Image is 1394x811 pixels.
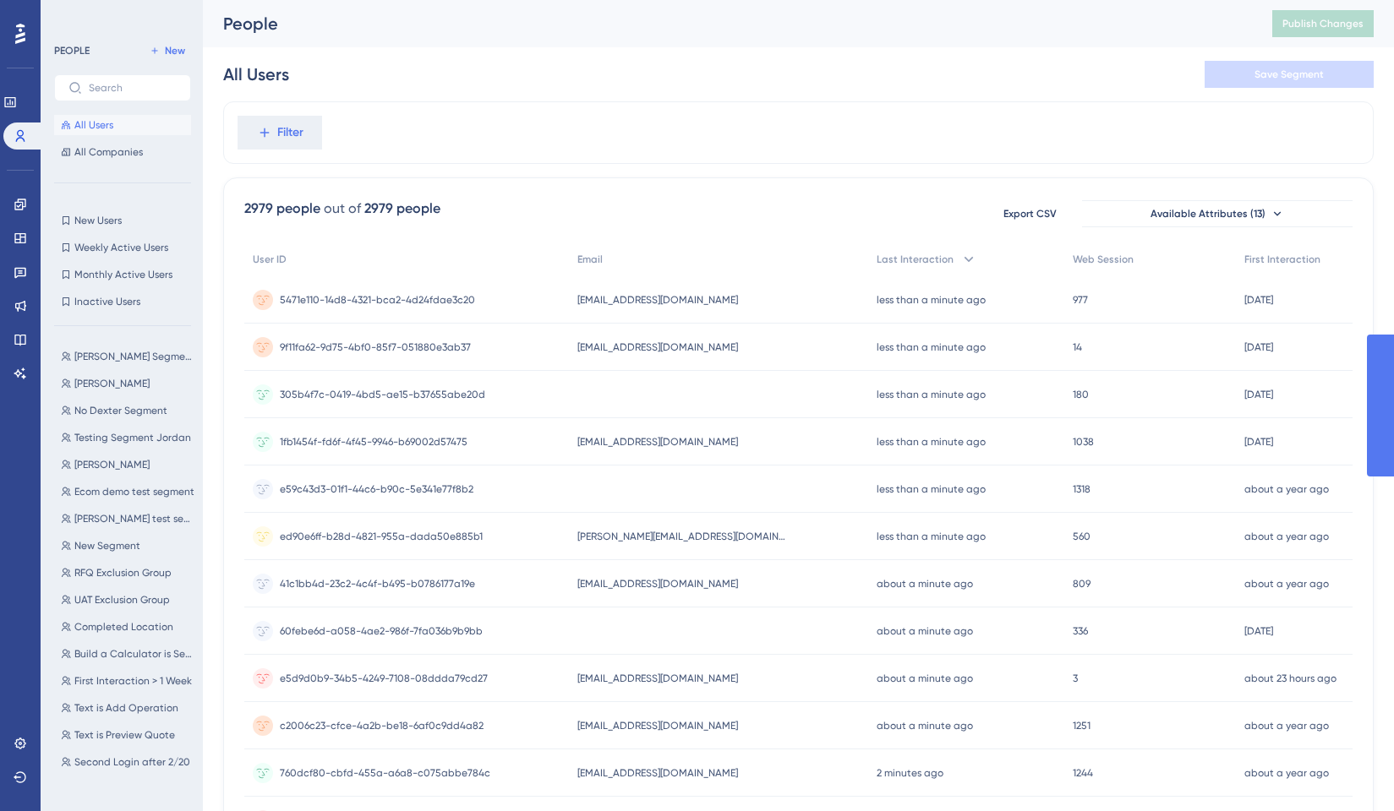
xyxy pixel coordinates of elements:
span: Publish Changes [1282,17,1364,30]
span: User ID [253,253,287,266]
span: Export CSV [1003,207,1057,220]
span: 5471e110-14d8-4321-bca2-4d24fdae3c20 [280,293,475,307]
span: New [165,44,185,57]
button: Second Login after 2/20 [54,752,201,772]
span: Web Session [1073,253,1134,266]
span: All Users [74,118,113,132]
button: Monthly Active Users [54,264,191,285]
time: less than a minute ago [877,294,986,306]
button: RFQ Exclusion Group [54,563,201,583]
span: First Interaction > 1 Week [74,674,192,688]
div: 2979 people [364,199,440,219]
span: Monthly Active Users [74,268,172,281]
span: Completed Location [74,620,173,634]
button: [PERSON_NAME] test segment [54,509,201,529]
span: [EMAIL_ADDRESS][DOMAIN_NAME] [577,435,738,449]
time: about a minute ago [877,625,973,637]
div: out of [324,199,361,219]
span: 60febe6d-a058-4ae2-986f-7fa036b9b9bb [280,624,483,638]
span: 1fb1454f-fd6f-4f45-9946-b69002d57475 [280,435,467,449]
input: Search [89,82,177,94]
span: e59c43d3-01f1-44c6-b90c-5e341e77f8b2 [280,482,473,496]
time: less than a minute ago [877,483,986,495]
time: about a year ago [1244,578,1329,590]
span: [PERSON_NAME] [74,458,150,471]
span: Last Interaction [877,253,954,266]
span: [PERSON_NAME] Segment [74,350,194,363]
button: Completed Location [54,617,201,637]
span: 560 [1073,530,1091,543]
button: Ecom demo test segment [54,482,201,502]
span: 1038 [1073,435,1094,449]
button: Publish Changes [1272,10,1374,37]
span: First Interaction [1244,253,1320,266]
span: 9f11fa62-9d75-4bf0-85f7-051880e3ab37 [280,340,471,354]
span: 336 [1073,624,1088,638]
button: Testing Segment Jordan [54,427,201,448]
span: [EMAIL_ADDRESS][DOMAIN_NAME] [577,766,738,780]
span: [EMAIL_ADDRESS][DOMAIN_NAME] [577,293,738,307]
time: about a minute ago [877,578,973,590]
time: [DATE] [1244,341,1273,353]
button: Save Segment [1205,61,1374,88]
button: New Users [54,210,191,231]
div: PEOPLE [54,44,90,57]
button: No Dexter Segment [54,400,201,421]
button: All Companies [54,142,191,162]
button: New Segment [54,536,201,556]
div: 2979 people [244,199,320,219]
span: Inactive Users [74,295,140,308]
time: about a minute ago [877,672,973,684]
button: [PERSON_NAME] [54,454,201,475]
button: Inactive Users [54,291,191,312]
span: 3 [1073,672,1078,685]
button: All Users [54,115,191,135]
time: about a year ago [1244,720,1329,732]
span: Filter [277,122,303,143]
iframe: UserGuiding AI Assistant Launcher [1323,744,1374,795]
span: Ecom demo test segment [74,485,194,498]
button: [PERSON_NAME] [54,373,201,394]
time: less than a minute ago [877,389,986,400]
span: 41c1bb4d-23c2-4c4f-b495-b0786177a19e [280,577,475,591]
time: [DATE] [1244,389,1273,400]
button: Filter [238,116,322,150]
span: ed90e6ff-b28d-4821-955a-dada50e885b1 [280,530,483,543]
span: Available Attributes (13) [1151,207,1266,220]
span: 1318 [1073,482,1091,496]
span: Text is Add Operation [74,701,178,715]
span: 977 [1073,293,1088,307]
span: c2006c23-cfce-4a2b-be18-6af0c9dd4a82 [280,719,484,732]
span: 1251 [1073,719,1091,732]
time: less than a minute ago [877,436,986,448]
span: Build a Calculator is Seen [74,647,194,661]
span: No Dexter Segment [74,404,167,417]
time: about a minute ago [877,720,973,732]
span: 760dcf80-cbfd-455a-a6a8-c075abbe784c [280,766,490,780]
span: New Users [74,214,122,227]
span: Second Login after 2/20 [74,755,190,769]
span: [EMAIL_ADDRESS][DOMAIN_NAME] [577,340,738,354]
span: [EMAIL_ADDRESS][DOMAIN_NAME] [577,719,738,732]
button: UAT Exclusion Group [54,590,201,610]
button: Export CSV [987,200,1072,227]
button: Text is Add Operation [54,698,201,718]
span: 14 [1073,340,1082,354]
button: Weekly Active Users [54,237,191,258]
time: 2 minutes ago [877,767,943,779]
span: RFQ Exclusion Group [74,566,172,580]
span: 180 [1073,388,1089,401]
button: [PERSON_NAME] Segment [54,346,201,367]
span: [PERSON_NAME] [74,377,150,390]
span: Testing Segment Jordan [74,431,191,444]
span: 1244 [1073,766,1093,780]
time: [DATE] [1244,625,1273,637]
div: All Users [223,63,289,86]
time: about a year ago [1244,767,1329,779]
span: 305b4f7c-0419-4bd5-ae15-b37655abe20d [280,388,485,401]
button: Text is Preview Quote [54,725,201,745]
span: [PERSON_NAME] test segment [74,512,194,525]
div: People [223,12,1230,35]
span: Text is Preview Quote [74,728,175,742]
button: Build a Calculator is Seen [54,644,201,664]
